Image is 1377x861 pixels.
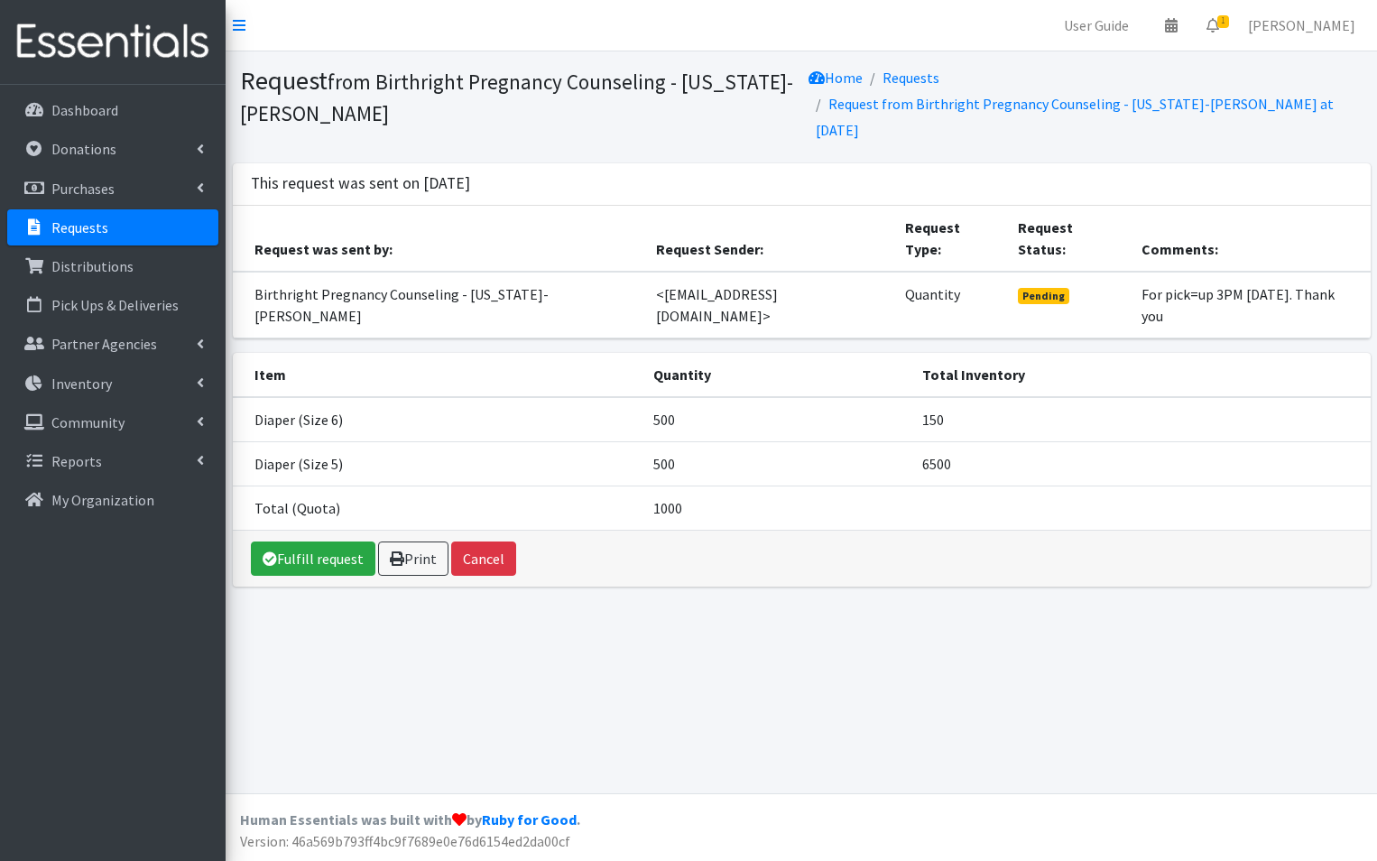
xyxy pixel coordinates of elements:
a: Home [809,69,863,87]
p: Donations [51,140,116,158]
td: Total (Quota) [233,486,642,530]
th: Total Inventory [911,353,1370,397]
td: Diaper (Size 5) [233,441,642,486]
a: Requests [7,209,218,245]
a: Purchases [7,171,218,207]
td: For pick=up 3PM [DATE]. Thank you [1131,272,1371,338]
a: Distributions [7,248,218,284]
a: Dashboard [7,92,218,128]
td: 6500 [911,441,1370,486]
span: Pending [1018,288,1069,304]
p: Purchases [51,180,115,198]
td: 500 [642,397,911,442]
td: Diaper (Size 6) [233,397,642,442]
span: Version: 46a569b793ff4bc9f7689e0e76d6154ed2da00cf [240,832,570,850]
td: <[EMAIL_ADDRESS][DOMAIN_NAME]> [645,272,895,338]
a: [PERSON_NAME] [1234,7,1370,43]
p: Pick Ups & Deliveries [51,296,179,314]
td: 150 [911,397,1370,442]
small: from Birthright Pregnancy Counseling - [US_STATE]-[PERSON_NAME] [240,69,793,126]
p: Reports [51,452,102,470]
h3: This request was sent on [DATE] [251,174,470,193]
th: Quantity [642,353,911,397]
th: Comments: [1131,206,1371,272]
th: Request was sent by: [233,206,645,272]
th: Item [233,353,642,397]
button: Cancel [451,542,516,576]
a: User Guide [1049,7,1143,43]
p: Inventory [51,375,112,393]
h1: Request [240,65,795,127]
p: Community [51,413,125,431]
p: Requests [51,218,108,236]
a: Pick Ups & Deliveries [7,287,218,323]
p: Partner Agencies [51,335,157,353]
td: 500 [642,441,911,486]
a: Request from Birthright Pregnancy Counseling - [US_STATE]-[PERSON_NAME] at [DATE] [816,95,1334,139]
a: Reports [7,443,218,479]
a: My Organization [7,482,218,518]
td: 1000 [642,486,911,530]
img: HumanEssentials [7,12,218,72]
p: Distributions [51,257,134,275]
td: Quantity [894,272,1007,338]
p: My Organization [51,491,154,509]
a: Donations [7,131,218,167]
a: Community [7,404,218,440]
a: Print [378,542,448,576]
span: 1 [1217,15,1229,28]
p: Dashboard [51,101,118,119]
th: Request Type: [894,206,1007,272]
a: Ruby for Good [482,810,577,829]
strong: Human Essentials was built with by . [240,810,580,829]
a: 1 [1192,7,1234,43]
td: Birthright Pregnancy Counseling - [US_STATE]-[PERSON_NAME] [233,272,645,338]
a: Inventory [7,366,218,402]
a: Partner Agencies [7,326,218,362]
th: Request Status: [1007,206,1131,272]
a: Fulfill request [251,542,375,576]
th: Request Sender: [645,206,895,272]
a: Requests [883,69,939,87]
